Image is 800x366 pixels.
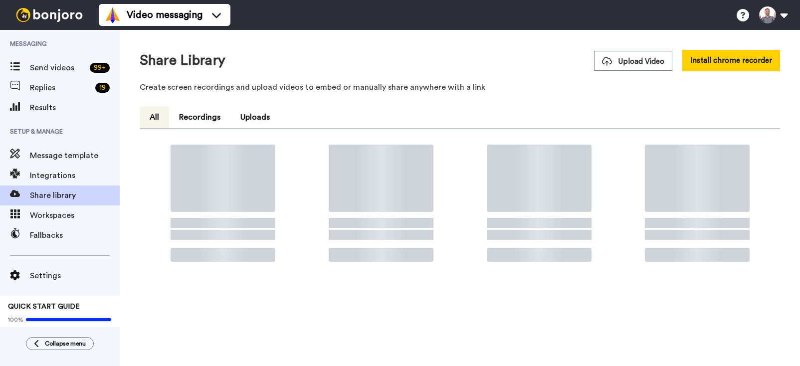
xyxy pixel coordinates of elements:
[105,7,121,23] img: vm-color.svg
[30,270,120,282] span: Settings
[169,106,230,128] button: Recordings
[682,50,780,71] button: Install chrome recorder
[230,106,280,128] button: Uploads
[90,63,110,73] div: 99 +
[8,316,23,324] span: 100%
[45,340,86,348] span: Collapse menu
[30,62,86,74] span: Send videos
[30,209,120,221] span: Workspaces
[140,106,169,128] button: All
[30,189,120,201] span: Share library
[140,53,225,68] h1: Share Library
[30,170,120,182] span: Integrations
[30,82,91,94] span: Replies
[30,150,120,162] span: Message template
[602,56,664,67] span: Upload Video
[594,51,672,71] button: Upload Video
[30,229,120,241] span: Fallbacks
[12,8,87,22] img: bj-logo-header-white.svg
[8,303,80,310] span: QUICK START GUIDE
[30,102,120,114] span: Results
[26,337,94,350] button: Collapse menu
[140,81,780,93] p: Create screen recordings and upload videos to embed or manually share anywhere with a link
[127,8,202,22] span: Video messaging
[95,83,110,93] div: 19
